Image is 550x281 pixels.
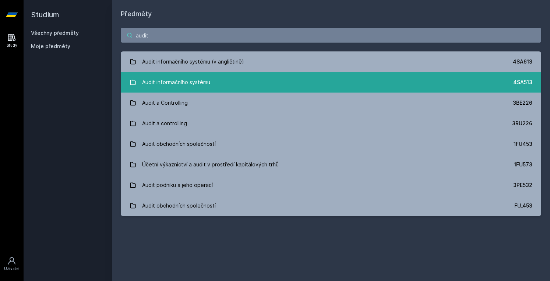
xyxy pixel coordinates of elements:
input: Název nebo ident předmětu… [121,28,541,43]
div: 4SA513 [513,79,532,86]
a: Audit informačního systému 4SA513 [121,72,541,93]
a: Všechny předměty [31,30,79,36]
div: Audit obchodních společností [142,198,216,213]
div: 4SA613 [513,58,532,65]
div: 3BE226 [513,99,532,107]
a: Účetní výkaznictví a audit v prostředí kapitálových trhů 1FU573 [121,154,541,175]
div: Účetní výkaznictví a audit v prostředí kapitálových trhů [142,157,279,172]
a: Audit a Controlling 3BE226 [121,93,541,113]
a: Audit a controlling 3RU226 [121,113,541,134]
div: 1FU453 [514,140,532,148]
span: Moje předměty [31,43,70,50]
a: Audit obchodních společností FU_453 [121,195,541,216]
a: Uživatel [1,253,22,275]
div: Audit informačního systému [142,75,210,90]
div: 3PE532 [513,181,532,189]
div: Audit podniku a jeho operací [142,178,213,192]
a: Audit informačního systému (v angličtině) 4SA613 [121,51,541,72]
h1: Předměty [121,9,541,19]
div: FU_453 [514,202,532,209]
div: Uživatel [4,266,20,271]
div: Study [7,43,17,48]
div: 3RU226 [512,120,532,127]
a: Study [1,29,22,52]
div: Audit a Controlling [142,96,188,110]
div: Audit informačního systému (v angličtině) [142,54,244,69]
div: Audit a controlling [142,116,187,131]
div: 1FU573 [514,161,532,168]
a: Audit obchodních společností 1FU453 [121,134,541,154]
div: Audit obchodních společností [142,137,216,151]
a: Audit podniku a jeho operací 3PE532 [121,175,541,195]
